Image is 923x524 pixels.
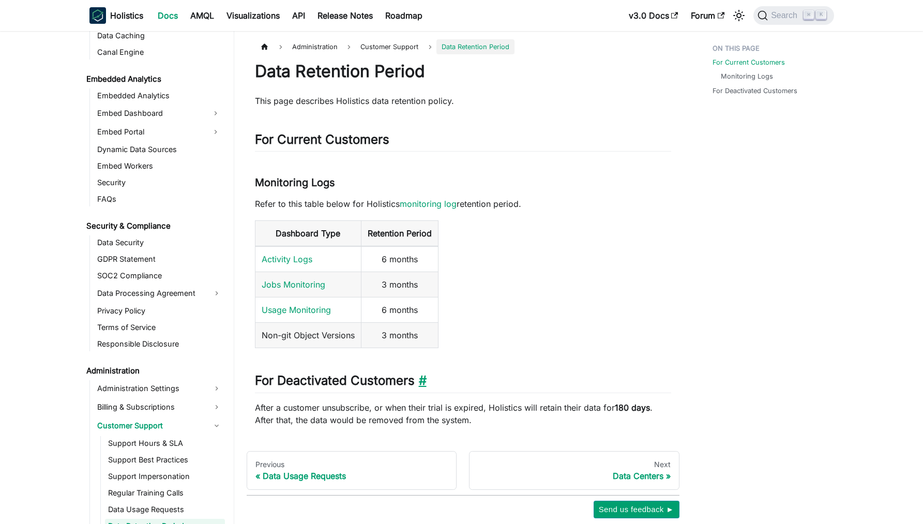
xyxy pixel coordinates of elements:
a: Data Processing Agreement [94,285,225,302]
center: 3 months [368,329,432,341]
a: Responsible Disclosure [94,337,225,351]
a: Privacy Policy [94,304,225,318]
a: PreviousData Usage Requests [247,451,457,490]
a: FAQs [94,192,225,206]
a: Jobs Monitoring [262,279,325,290]
td: Non-git Object Versions [255,323,361,348]
img: Holistics [89,7,106,24]
a: Embed Portal [94,124,206,140]
a: Terms of Service [94,320,225,335]
button: Expand sidebar category 'Embed Portal' [206,124,225,140]
a: Direct link to For Deactivated Customers [415,373,427,388]
a: Docs [152,7,184,24]
a: Embed Workers [94,159,225,173]
button: Switch between dark and light mode (currently light mode) [731,7,747,24]
a: Roadmap [379,7,429,24]
th: Retention Period [361,221,438,247]
nav: Docs sidebar [79,31,234,524]
b: Holistics [110,9,143,22]
div: Next [478,460,671,469]
a: Dynamic Data Sources [94,142,225,157]
div: Data Centers [478,471,671,481]
a: For Current Customers [713,57,785,67]
center: 6 months [368,304,432,316]
nav: Breadcrumbs [255,39,671,54]
a: Data Caching [94,28,225,43]
a: AMQL [184,7,220,24]
a: HolisticsHolistics [89,7,143,24]
p: After a customer unsubscribe, or when their trial is expired, Holistics will retain their data fo... [255,401,671,426]
a: GDPR Statement [94,252,225,266]
button: Expand sidebar category 'Embed Dashboard' [206,105,225,122]
a: Customer Support [94,417,225,434]
a: Embedded Analytics [94,88,225,103]
a: Release Notes [311,7,379,24]
a: Billing & Subscriptions [94,399,225,415]
a: Home page [255,39,275,54]
a: monitoring log [400,199,457,209]
span: Search [768,11,804,20]
a: v3.0 Docs [623,7,685,24]
h2: For Current Customers [255,132,671,152]
button: Search (Command+K) [753,6,834,25]
a: Support Best Practices [105,453,225,467]
span: Customer Support [355,39,423,54]
button: Send us feedback ► [594,501,679,518]
span: Data Retention Period [436,39,515,54]
kbd: ⌘ [804,10,814,20]
a: Administration Settings [94,380,225,397]
a: Data Security [94,235,225,250]
a: Embed Dashboard [94,105,206,122]
a: Administration [83,364,225,378]
a: Canal Engine [94,45,225,59]
nav: Docs pages [247,451,679,490]
a: Visualizations [220,7,286,24]
a: Monitoring Logs [721,71,773,81]
a: Usage Monitoring [262,305,331,315]
a: Support Hours & SLA [105,436,225,451]
span: Administration [287,39,343,54]
a: API [286,7,311,24]
a: Support Impersonation [105,469,225,484]
p: Refer to this table below for Holistics retention period. [255,198,671,210]
span: Send us feedback ► [599,503,674,516]
kbd: K [816,10,826,20]
center: 3 months [368,278,432,291]
a: Data Usage Requests [105,502,225,517]
h2: For Deactivated Customers [255,373,671,393]
a: NextData Centers [469,451,679,490]
div: Data Usage Requests [255,471,448,481]
p: This page describes Holistics data retention policy. [255,95,671,107]
a: For Deactivated Customers [713,86,797,96]
div: Previous [255,460,448,469]
a: Activity Logs [262,254,312,264]
h1: Data Retention Period [255,61,671,82]
th: Dashboard Type [255,221,361,247]
h3: Monitoring Logs [255,176,671,189]
strong: 180 days [615,402,650,413]
a: Security [94,175,225,190]
a: Forum [685,7,731,24]
a: Regular Training Calls [105,486,225,500]
a: Embedded Analytics [83,72,225,86]
a: Security & Compliance [83,219,225,233]
a: SOC2 Compliance [94,268,225,283]
center: 6 months [368,253,432,265]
